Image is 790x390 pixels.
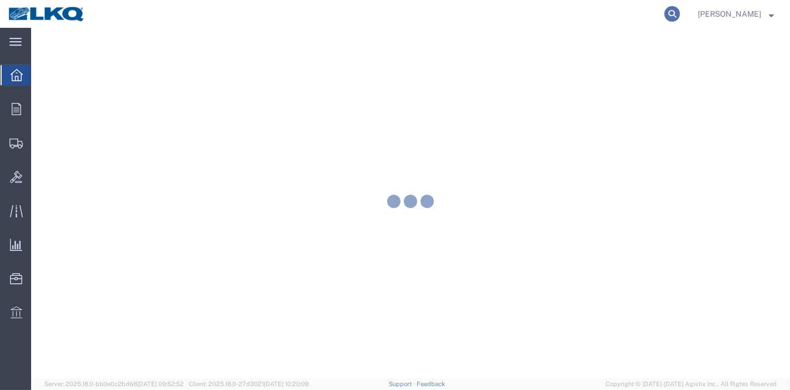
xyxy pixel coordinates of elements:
span: [DATE] 10:20:09 [264,381,309,387]
span: Server: 2025.18.0-bb0e0c2bd68 [44,381,184,387]
button: [PERSON_NAME] [697,7,774,21]
span: Praveen Nagaraj [698,8,761,20]
a: Support [389,381,417,387]
span: Copyright © [DATE]-[DATE] Agistix Inc., All Rights Reserved [606,379,777,389]
a: Feedback [417,381,445,387]
span: Client: 2025.18.0-27d3021 [189,381,309,387]
img: logo [8,6,86,22]
span: [DATE] 09:52:52 [137,381,184,387]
